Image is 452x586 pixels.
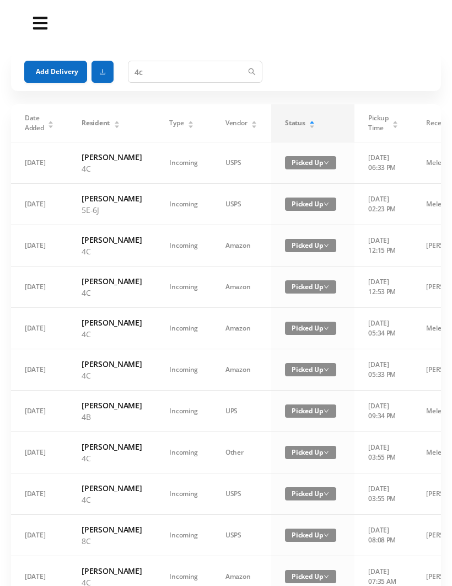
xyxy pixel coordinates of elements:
[25,113,44,133] span: Date Added
[285,446,336,459] span: Picked Up
[114,119,120,126] div: Sort
[11,184,68,225] td: [DATE]
[11,308,68,349] td: [DATE]
[47,119,54,126] div: Sort
[354,473,412,515] td: [DATE] 03:55 PM
[309,124,315,127] i: icon: caret-down
[82,452,142,464] p: 4C
[285,239,336,252] span: Picked Up
[368,113,388,133] span: Pickup Time
[212,473,271,515] td: USPS
[392,119,399,126] div: Sort
[324,532,329,538] i: icon: down
[324,408,329,414] i: icon: down
[11,225,68,267] td: [DATE]
[285,487,336,500] span: Picked Up
[82,118,110,128] span: Resident
[324,243,329,248] i: icon: down
[155,225,212,267] td: Incoming
[128,61,262,83] input: Search for delivery...
[324,326,329,331] i: icon: down
[324,574,329,579] i: icon: down
[212,184,271,225] td: USPS
[251,119,257,126] div: Sort
[354,184,412,225] td: [DATE] 02:23 PM
[82,441,142,452] h6: [PERSON_NAME]
[82,234,142,246] h6: [PERSON_NAME]
[11,432,68,473] td: [DATE]
[188,124,194,127] i: icon: caret-down
[48,119,54,122] i: icon: caret-up
[155,267,212,308] td: Incoming
[212,391,271,432] td: UPS
[212,267,271,308] td: Amazon
[114,119,120,122] i: icon: caret-up
[114,124,120,127] i: icon: caret-down
[82,535,142,547] p: 8C
[48,124,54,127] i: icon: caret-down
[354,515,412,556] td: [DATE] 08:08 PM
[82,163,142,174] p: 4C
[392,119,399,122] i: icon: caret-up
[82,151,142,163] h6: [PERSON_NAME]
[82,204,142,216] p: 5E-6J
[212,515,271,556] td: USPS
[155,515,212,556] td: Incoming
[82,358,142,370] h6: [PERSON_NAME]
[82,399,142,411] h6: [PERSON_NAME]
[188,119,194,122] i: icon: caret-up
[82,565,142,577] h6: [PERSON_NAME]
[324,367,329,372] i: icon: down
[82,328,142,340] p: 4C
[11,515,68,556] td: [DATE]
[92,61,114,83] button: icon: download
[225,118,247,128] span: Vendor
[251,124,257,127] i: icon: caret-down
[324,201,329,207] i: icon: down
[82,193,142,204] h6: [PERSON_NAME]
[187,119,194,126] div: Sort
[354,349,412,391] td: [DATE] 05:33 PM
[24,61,87,83] button: Add Delivery
[169,118,184,128] span: Type
[82,482,142,494] h6: [PERSON_NAME]
[324,491,329,497] i: icon: down
[212,308,271,349] td: Amazon
[82,411,142,423] p: 4B
[82,317,142,328] h6: [PERSON_NAME]
[212,432,271,473] td: Other
[285,570,336,583] span: Picked Up
[155,308,212,349] td: Incoming
[324,160,329,166] i: icon: down
[354,308,412,349] td: [DATE] 05:34 PM
[392,124,399,127] i: icon: caret-down
[354,267,412,308] td: [DATE] 12:53 PM
[212,142,271,184] td: USPS
[82,275,142,287] h6: [PERSON_NAME]
[285,322,336,335] span: Picked Up
[309,119,315,122] i: icon: caret-up
[82,524,142,535] h6: [PERSON_NAME]
[309,119,315,126] div: Sort
[155,473,212,515] td: Incoming
[11,142,68,184] td: [DATE]
[285,363,336,376] span: Picked Up
[11,267,68,308] td: [DATE]
[251,119,257,122] i: icon: caret-up
[212,225,271,267] td: Amazon
[354,225,412,267] td: [DATE] 12:15 PM
[155,184,212,225] td: Incoming
[155,349,212,391] td: Incoming
[11,349,68,391] td: [DATE]
[11,391,68,432] td: [DATE]
[11,473,68,515] td: [DATE]
[155,432,212,473] td: Incoming
[285,156,336,169] span: Picked Up
[285,198,336,211] span: Picked Up
[155,142,212,184] td: Incoming
[285,280,336,294] span: Picked Up
[82,246,142,257] p: 4C
[285,404,336,418] span: Picked Up
[82,494,142,505] p: 4C
[324,284,329,290] i: icon: down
